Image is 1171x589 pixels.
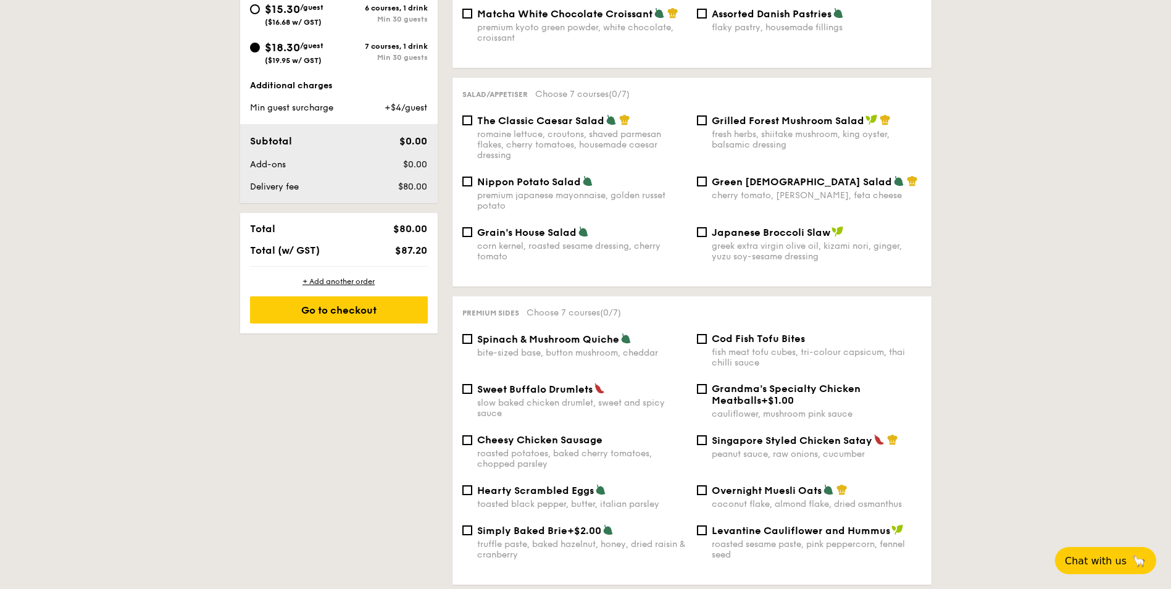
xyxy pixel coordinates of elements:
div: premium japanese mayonnaise, golden russet potato [477,190,687,211]
div: corn kernel, roasted sesame dressing, cherry tomato [477,241,687,262]
span: /guest [300,3,323,12]
input: The Classic Caesar Saladromaine lettuce, croutons, shaved parmesan flakes, cherry tomatoes, house... [462,115,472,125]
img: icon-vegetarian.fe4039eb.svg [582,175,593,186]
span: (0/7) [600,307,621,318]
span: Nippon Potato Salad [477,176,581,188]
span: Assorted Danish Pastries [712,8,831,20]
div: Go to checkout [250,296,428,324]
span: $15.30 [265,2,300,16]
input: Green [DEMOGRAPHIC_DATA] Saladcherry tomato, [PERSON_NAME], feta cheese [697,177,707,186]
span: Subtotal [250,135,292,147]
div: Min 30 guests [339,53,428,62]
span: $80.00 [398,182,427,192]
span: $0.00 [399,135,427,147]
div: Min 30 guests [339,15,428,23]
img: icon-spicy.37a8142b.svg [873,434,885,445]
img: icon-vegetarian.fe4039eb.svg [833,7,844,19]
span: $87.20 [395,244,427,256]
span: Cod Fish Tofu Bites [712,333,805,345]
span: Levantine Cauliflower and Hummus [712,525,890,537]
span: ($16.68 w/ GST) [265,18,322,27]
div: Additional charges [250,80,428,92]
div: 7 courses, 1 drink [339,42,428,51]
div: premium kyoto green powder, white chocolate, croissant [477,22,687,43]
input: Grain's House Saladcorn kernel, roasted sesame dressing, cherry tomato [462,227,472,237]
img: icon-vegetarian.fe4039eb.svg [578,226,589,237]
span: Total [250,223,275,235]
input: $18.30/guest($19.95 w/ GST)7 courses, 1 drinkMin 30 guests [250,43,260,52]
img: icon-vegetarian.fe4039eb.svg [620,333,631,344]
img: icon-spicy.37a8142b.svg [594,383,605,394]
div: truffle paste, baked hazelnut, honey, dried raisin & cranberry [477,539,687,560]
span: Sweet Buffalo Drumlets [477,383,593,395]
span: Salad/Appetiser [462,90,528,99]
span: Japanese Broccoli Slaw [712,227,830,238]
span: The Classic Caesar Salad [477,115,604,127]
span: Grandma's Specialty Chicken Meatballs [712,383,861,406]
input: Hearty Scrambled Eggstoasted black pepper, butter, italian parsley [462,485,472,495]
input: Singapore Styled Chicken Sataypeanut sauce, raw onions, cucumber [697,435,707,445]
div: flaky pastry, housemade fillings [712,22,922,33]
img: icon-chef-hat.a58ddaea.svg [880,114,891,125]
input: Grandma's Specialty Chicken Meatballs+$1.00cauliflower, mushroom pink sauce [697,384,707,394]
img: icon-vegetarian.fe4039eb.svg [823,484,834,495]
span: Spinach & Mushroom Quiche [477,333,619,345]
button: Chat with us🦙 [1055,547,1156,574]
img: icon-chef-hat.a58ddaea.svg [836,484,848,495]
span: Min guest surcharge [250,102,333,113]
span: Choose 7 courses [535,89,630,99]
img: icon-vegetarian.fe4039eb.svg [893,175,904,186]
div: coconut flake, almond flake, dried osmanthus [712,499,922,509]
input: $15.30/guest($16.68 w/ GST)6 courses, 1 drinkMin 30 guests [250,4,260,14]
input: Simply Baked Brie+$2.00truffle paste, baked hazelnut, honey, dried raisin & cranberry [462,525,472,535]
span: Overnight Muesli Oats [712,485,822,496]
div: roasted potatoes, baked cherry tomatoes, chopped parsley [477,448,687,469]
input: Grilled Forest Mushroom Saladfresh herbs, shiitake mushroom, king oyster, balsamic dressing [697,115,707,125]
span: Premium sides [462,309,519,317]
img: icon-vegetarian.fe4039eb.svg [595,484,606,495]
span: Singapore Styled Chicken Satay [712,435,872,446]
div: cauliflower, mushroom pink sauce [712,409,922,419]
input: Cod Fish Tofu Bitesfish meat tofu cubes, tri-colour capsicum, thai chilli sauce [697,334,707,344]
img: icon-vegetarian.fe4039eb.svg [602,524,614,535]
div: romaine lettuce, croutons, shaved parmesan flakes, cherry tomatoes, housemade caesar dressing [477,129,687,161]
input: Levantine Cauliflower and Hummusroasted sesame paste, pink peppercorn, fennel seed [697,525,707,535]
span: Matcha White Chocolate Croissant [477,8,652,20]
span: $0.00 [403,159,427,170]
span: Choose 7 courses [527,307,621,318]
span: /guest [300,41,323,50]
div: peanut sauce, raw onions, cucumber [712,449,922,459]
img: icon-vegan.f8ff3823.svg [891,524,904,535]
span: Cheesy Chicken Sausage [477,434,602,446]
span: +$2.00 [567,525,601,537]
img: icon-vegetarian.fe4039eb.svg [606,114,617,125]
img: icon-chef-hat.a58ddaea.svg [619,114,630,125]
input: Nippon Potato Saladpremium japanese mayonnaise, golden russet potato [462,177,472,186]
img: icon-vegan.f8ff3823.svg [831,226,844,237]
div: slow baked chicken drumlet, sweet and spicy sauce [477,398,687,419]
div: cherry tomato, [PERSON_NAME], feta cheese [712,190,922,201]
span: Green [DEMOGRAPHIC_DATA] Salad [712,176,892,188]
span: Hearty Scrambled Eggs [477,485,594,496]
span: Grain's House Salad [477,227,577,238]
div: fish meat tofu cubes, tri-colour capsicum, thai chilli sauce [712,347,922,368]
div: 6 courses, 1 drink [339,4,428,12]
span: Total (w/ GST) [250,244,320,256]
span: ($19.95 w/ GST) [265,56,322,65]
img: icon-chef-hat.a58ddaea.svg [907,175,918,186]
input: Cheesy Chicken Sausageroasted potatoes, baked cherry tomatoes, chopped parsley [462,435,472,445]
input: Overnight Muesli Oatscoconut flake, almond flake, dried osmanthus [697,485,707,495]
span: Grilled Forest Mushroom Salad [712,115,864,127]
span: (0/7) [609,89,630,99]
div: bite-sized base, button mushroom, cheddar [477,348,687,358]
input: Spinach & Mushroom Quichebite-sized base, button mushroom, cheddar [462,334,472,344]
div: toasted black pepper, butter, italian parsley [477,499,687,509]
input: Japanese Broccoli Slawgreek extra virgin olive oil, kizami nori, ginger, yuzu soy-sesame dressing [697,227,707,237]
input: Assorted Danish Pastriesflaky pastry, housemade fillings [697,9,707,19]
div: + Add another order [250,277,428,286]
span: $18.30 [265,41,300,54]
img: icon-chef-hat.a58ddaea.svg [887,434,898,445]
img: icon-vegan.f8ff3823.svg [865,114,878,125]
span: Simply Baked Brie [477,525,567,537]
span: Add-ons [250,159,286,170]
